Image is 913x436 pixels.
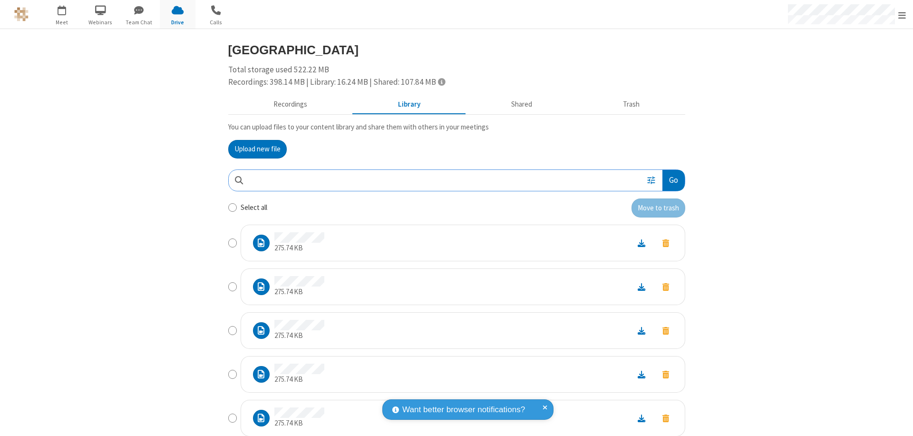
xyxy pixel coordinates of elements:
[274,418,324,429] p: 275.74 KB
[654,324,678,337] button: Move to trash
[274,374,324,385] p: 275.74 KB
[198,18,234,27] span: Calls
[438,78,445,86] span: Totals displayed include files that have been moved to the trash.
[228,76,685,89] div: Recordings: 398.14 MB | Library: 16.24 MB | Shared: 107.84 MB
[654,368,678,381] button: Move to trash
[274,330,324,341] p: 275.74 KB
[44,18,80,27] span: Meet
[228,140,287,159] button: Upload new file
[228,96,353,114] button: Recorded meetings
[578,96,685,114] button: Trash
[654,237,678,249] button: Move to trash
[274,287,324,297] p: 275.74 KB
[629,325,654,336] a: Download file
[662,170,684,191] button: Go
[241,202,267,213] label: Select all
[160,18,195,27] span: Drive
[631,198,685,218] button: Move to trash
[629,369,654,380] a: Download file
[228,122,685,133] p: You can upload files to your content library and share them with others in your meetings
[274,243,324,254] p: 275.74 KB
[228,43,685,57] h3: [GEOGRAPHIC_DATA]
[14,7,29,21] img: QA Selenium DO NOT DELETE OR CHANGE
[402,404,525,416] span: Want better browser notifications?
[629,281,654,292] a: Download file
[629,238,654,248] a: Download file
[83,18,118,27] span: Webinars
[654,280,678,293] button: Move to trash
[228,64,685,88] div: Total storage used 522.22 MB
[121,18,157,27] span: Team Chat
[353,96,466,114] button: Content library
[466,96,578,114] button: Shared during meetings
[654,412,678,425] button: Move to trash
[629,413,654,424] a: Download file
